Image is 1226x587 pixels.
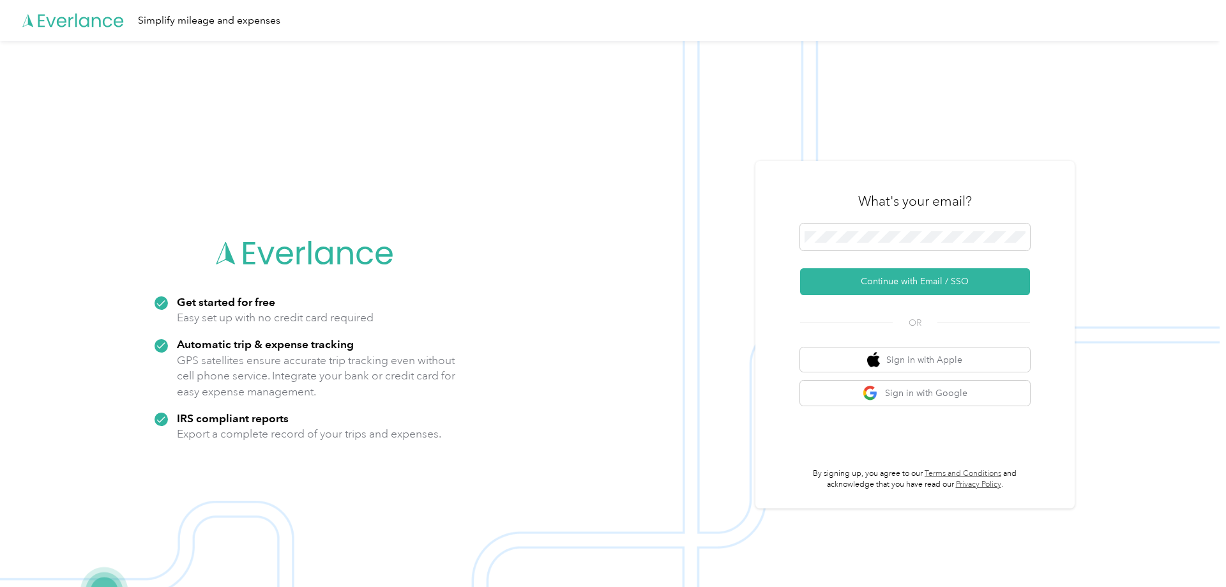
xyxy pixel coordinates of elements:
[925,469,1001,478] a: Terms and Conditions
[177,295,275,309] strong: Get started for free
[177,310,374,326] p: Easy set up with no credit card required
[800,381,1030,406] button: google logoSign in with Google
[177,353,456,400] p: GPS satellites ensure accurate trip tracking even without cell phone service. Integrate your bank...
[956,480,1001,489] a: Privacy Policy
[800,268,1030,295] button: Continue with Email / SSO
[800,468,1030,491] p: By signing up, you agree to our and acknowledge that you have read our .
[138,13,280,29] div: Simplify mileage and expenses
[867,352,880,368] img: apple logo
[177,411,289,425] strong: IRS compliant reports
[177,426,441,442] p: Export a complete record of your trips and expenses.
[863,385,879,401] img: google logo
[858,192,972,210] h3: What's your email?
[893,316,937,330] span: OR
[800,347,1030,372] button: apple logoSign in with Apple
[177,337,354,351] strong: Automatic trip & expense tracking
